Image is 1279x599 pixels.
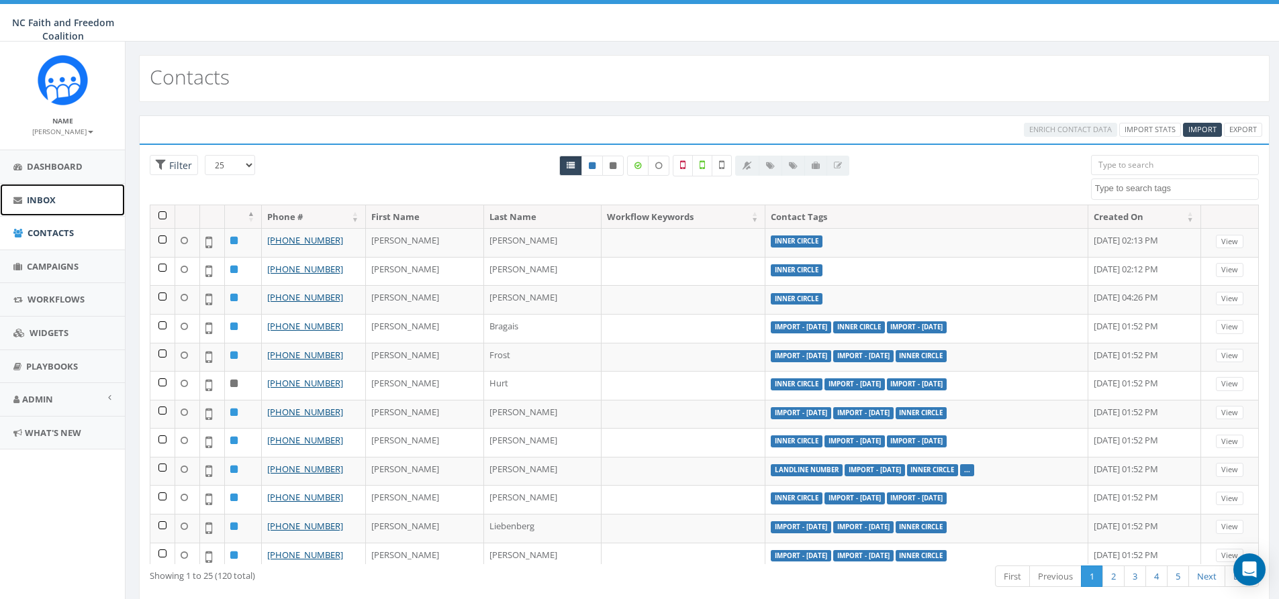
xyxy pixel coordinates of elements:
label: Inner Circle [896,350,947,362]
label: Data Enriched [627,156,649,176]
span: Inbox [27,194,56,206]
td: [PERSON_NAME] [366,228,484,257]
td: [PERSON_NAME] [366,257,484,286]
textarea: Search [1095,182,1258,195]
span: NC Faith and Freedom Coalition [12,16,114,42]
span: Advance Filter [150,155,198,176]
a: [PHONE_NUMBER] [267,491,343,503]
span: Admin [22,393,53,405]
label: Import - [DATE] [824,378,885,390]
th: Phone #: activate to sort column ascending [262,205,366,229]
a: View [1216,292,1243,306]
span: Import [1188,124,1217,134]
label: Inner Circle [771,435,822,447]
a: [PHONE_NUMBER] [267,377,343,389]
label: Import - [DATE] [771,550,831,562]
label: Import - [DATE] [824,435,885,447]
label: Import - [DATE] [887,435,947,447]
a: View [1216,263,1243,277]
a: [PHONE_NUMBER] [267,291,343,303]
span: Contacts [28,227,74,239]
a: View [1216,520,1243,534]
span: Dashboard [27,160,83,172]
td: [PERSON_NAME] [366,314,484,343]
a: View [1216,435,1243,449]
a: [PHONE_NUMBER] [267,549,343,561]
a: [PHONE_NUMBER] [267,406,343,418]
a: 4 [1145,565,1168,588]
td: [PERSON_NAME] [366,485,484,514]
td: [DATE] 02:12 PM [1088,257,1201,286]
span: Workflows [28,293,85,305]
th: Created On: activate to sort column ascending [1088,205,1201,229]
a: Last [1225,565,1259,588]
td: [PERSON_NAME] [484,428,602,457]
label: Import - [DATE] [771,521,831,533]
td: [PERSON_NAME] [366,343,484,372]
a: 2 [1102,565,1125,588]
a: [PHONE_NUMBER] [267,320,343,332]
td: [DATE] 01:52 PM [1088,371,1201,400]
label: Import - [DATE] [845,464,905,476]
label: Inner Circle [771,235,822,248]
label: Inner Circle [771,378,822,390]
a: View [1216,406,1243,420]
td: [DATE] 01:52 PM [1088,514,1201,543]
td: [PERSON_NAME] [484,485,602,514]
td: [DATE] 02:13 PM [1088,228,1201,257]
td: Hurt [484,371,602,400]
a: Next [1188,565,1225,588]
label: Import - [DATE] [771,350,831,362]
label: landline number [771,464,843,476]
a: All contacts [559,156,582,176]
label: Inner Circle [896,407,947,419]
span: Widgets [30,327,68,339]
label: Data not Enriched [648,156,669,176]
a: View [1216,320,1243,334]
a: First [995,565,1030,588]
div: Showing 1 to 25 (120 total) [150,564,600,582]
i: This phone number is unsubscribed and has opted-out of all texts. [610,162,616,170]
label: Import - [DATE] [833,550,894,562]
span: Playbooks [26,360,78,372]
label: Import - [DATE] [771,407,831,419]
a: Previous [1029,565,1082,588]
a: Import [1183,123,1222,137]
td: [DATE] 01:52 PM [1088,457,1201,486]
label: Import - [DATE] [824,492,885,504]
a: View [1216,549,1243,563]
label: Validated [692,155,712,176]
th: Contact Tags [765,205,1088,229]
a: Export [1224,123,1262,137]
td: [PERSON_NAME] [366,457,484,486]
a: View [1216,377,1243,391]
td: [PERSON_NAME] [484,457,602,486]
img: Rally_Corp_Icon.png [38,55,88,105]
span: What's New [25,427,81,439]
td: Liebenberg [484,514,602,543]
a: View [1216,492,1243,506]
a: View [1216,463,1243,477]
label: Not Validated [712,155,732,176]
label: Import - [DATE] [887,378,947,390]
th: Last Name [484,205,602,229]
th: First Name [366,205,484,229]
a: [PHONE_NUMBER] [267,349,343,361]
a: 5 [1167,565,1189,588]
td: [DATE] 01:52 PM [1088,314,1201,343]
input: Type to search [1091,155,1259,175]
td: [PERSON_NAME] [366,371,484,400]
span: Campaigns [27,260,79,272]
label: Import - [DATE] [833,521,894,533]
i: This phone number is subscribed and will receive texts. [589,162,596,170]
td: [PERSON_NAME] [366,400,484,429]
label: Import - [DATE] [833,350,894,362]
td: [PERSON_NAME] [484,257,602,286]
a: [PHONE_NUMBER] [267,263,343,275]
td: [PERSON_NAME] [366,543,484,571]
label: Inner Circle [771,293,822,305]
a: Opted Out [602,156,624,176]
label: Import - [DATE] [771,321,831,333]
td: [PERSON_NAME] [484,543,602,571]
a: View [1216,349,1243,363]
